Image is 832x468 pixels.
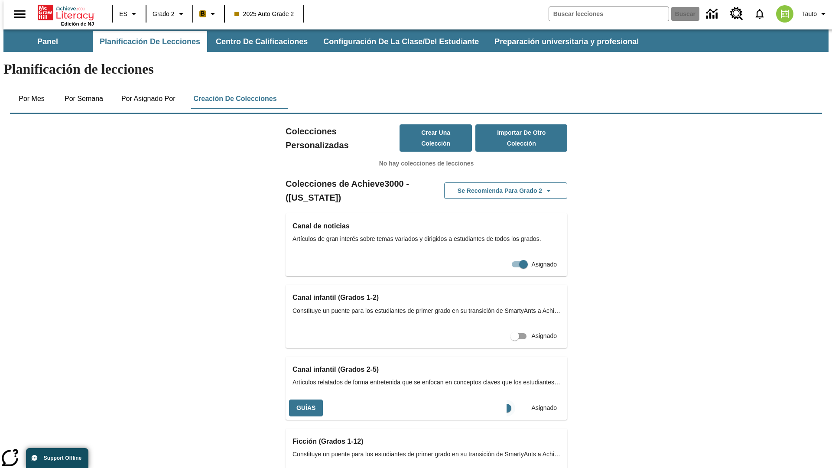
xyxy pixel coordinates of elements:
[400,124,472,152] button: Crear una colección
[26,448,88,468] button: Support Offline
[771,3,799,25] button: Escoja un nuevo avatar
[114,88,182,109] button: Por asignado por
[799,6,832,22] button: Perfil/Configuración
[292,364,560,376] h3: Canal infantil (Grados 2-5)
[209,31,315,52] button: Centro de calificaciones
[3,29,829,52] div: Subbarra de navegación
[10,88,53,109] button: Por mes
[532,331,557,341] span: Asignado
[4,31,91,52] button: Panel
[776,5,793,23] img: avatar image
[38,4,94,21] a: Portada
[289,400,323,416] button: Guías
[61,21,94,26] span: Edición de NJ
[119,10,127,19] span: ES
[38,3,94,26] div: Portada
[748,3,771,25] a: Notificaciones
[701,2,725,26] a: Centro de información
[153,10,175,19] span: Grado 2
[549,7,669,21] input: Buscar campo
[292,450,560,459] span: Constituye un puente para los estudiantes de primer grado en su transición de SmartyAnts a Achiev...
[186,88,283,109] button: Creación de colecciones
[532,403,557,413] span: Asignado
[292,220,560,232] h3: Canal de noticias
[286,124,400,152] h2: Colecciones Personalizadas
[292,306,560,315] span: Constituye un puente para los estudiantes de primer grado en su transición de SmartyAnts a Achiev...
[3,31,647,52] div: Subbarra de navegación
[44,455,81,461] span: Support Offline
[196,6,221,22] button: Boost El color de la clase es anaranjado claro. Cambiar el color de la clase.
[292,435,560,448] h3: Ficción (Grados 1-12)
[487,31,646,52] button: Preparación universitaria y profesional
[234,10,294,19] span: 2025 Auto Grade 2
[3,61,829,77] h1: Planificación de lecciones
[532,260,557,269] span: Asignado
[802,10,817,19] span: Tauto
[201,8,205,19] span: B
[725,2,748,26] a: Centro de recursos, Se abrirá en una pestaña nueva.
[292,378,560,387] span: Artículos relatados de forma entretenida que se enfocan en conceptos claves que los estudiantes a...
[292,234,560,244] span: Artículos de gran interés sobre temas variados y dirigidos a estudiantes de todos los grados.
[316,31,486,52] button: Configuración de la clase/del estudiante
[475,124,567,152] button: Importar de otro Colección
[444,182,567,199] button: Se recomienda para Grado 2
[292,292,560,304] h3: Canal infantil (Grados 1-2)
[58,88,110,109] button: Por semana
[115,6,143,22] button: Lenguaje: ES, Selecciona un idioma
[286,159,567,168] p: No hay colecciones de lecciones
[149,6,190,22] button: Grado: Grado 2, Elige un grado
[286,177,426,205] h2: Colecciones de Achieve3000 - ([US_STATE])
[7,1,32,27] button: Abrir el menú lateral
[93,31,207,52] button: Planificación de lecciones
